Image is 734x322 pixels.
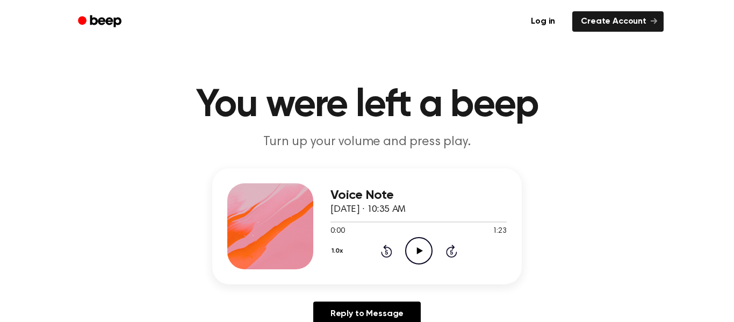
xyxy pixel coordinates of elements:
a: Log in [520,9,566,34]
h1: You were left a beep [92,86,642,125]
p: Turn up your volume and press play. [161,133,573,151]
button: 1.0x [330,242,347,260]
a: Beep [70,11,131,32]
h3: Voice Note [330,188,507,203]
span: [DATE] · 10:35 AM [330,205,406,214]
span: 1:23 [493,226,507,237]
a: Create Account [572,11,664,32]
span: 0:00 [330,226,344,237]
